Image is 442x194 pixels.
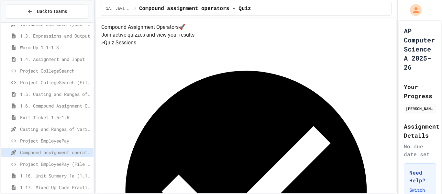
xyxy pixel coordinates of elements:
[20,172,91,179] span: 1.16. Unit Summary 1a (1.1-1.6)
[20,114,91,121] span: Exit Ticket 1.5-1.6
[101,31,391,39] p: Join active quizzes and view your results
[404,122,436,140] h2: Assignment Details
[20,137,91,144] span: Project EmployeePay
[6,5,88,18] button: Back to Teams
[20,67,91,74] span: Project CollegeSearch
[37,8,67,15] span: Back to Teams
[20,79,91,86] span: Project CollegeSearch (File Input)
[403,3,423,17] div: My Account
[106,6,132,11] span: 1A. Java Basics
[404,82,436,100] h2: Your Progress
[20,126,91,132] span: Casting and Ranges of variables - Quiz
[406,106,434,111] div: [PERSON_NAME]
[409,169,431,184] h3: Need Help?
[20,102,91,109] span: 1.6. Compound Assignment Operators
[20,32,91,39] span: 1.3. Expressions and Output
[139,5,251,13] span: Compound assignment operators - Quiz
[20,91,91,97] span: 1.5. Casting and Ranges of Values
[101,39,391,47] h5: > Quiz Sessions
[20,161,91,167] span: Project EmployeePay (File Input)
[20,149,91,156] span: Compound assignment operators - Quiz
[20,184,91,191] span: 1.17. Mixed Up Code Practice 1.1-1.6
[404,26,436,72] h1: AP Computer Science A 2025-26
[20,44,91,51] span: Warm Up 1.1-1.3
[101,23,391,31] h4: Compound Assignment Operators 🚀
[404,143,436,158] div: No due date set
[134,6,137,11] span: /
[20,56,91,63] span: 1.4. Assignment and Input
